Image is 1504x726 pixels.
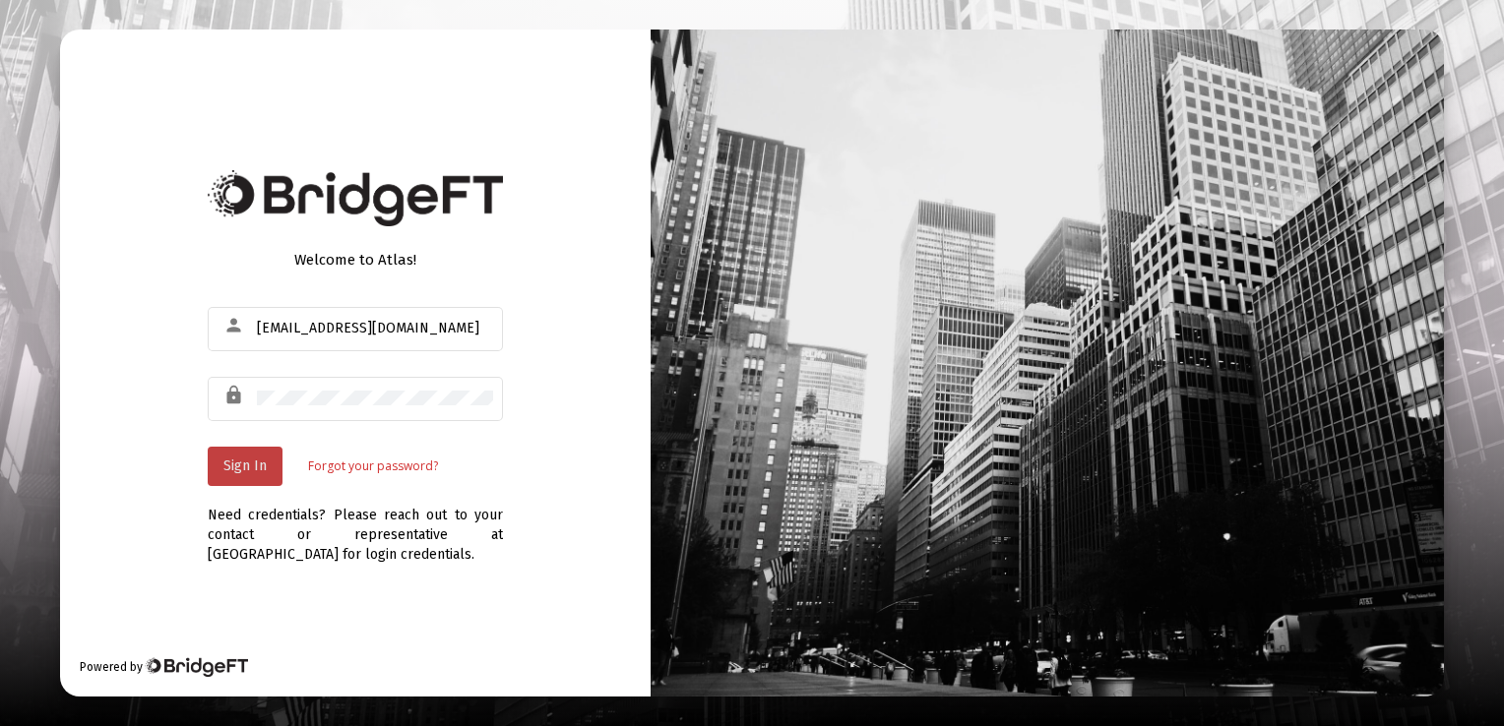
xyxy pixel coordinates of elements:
[145,657,248,677] img: Bridge Financial Technology Logo
[80,657,248,677] div: Powered by
[208,486,503,565] div: Need credentials? Please reach out to your contact or representative at [GEOGRAPHIC_DATA] for log...
[208,250,503,270] div: Welcome to Atlas!
[257,321,493,336] input: Email or Username
[308,456,438,476] a: Forgot your password?
[208,447,282,486] button: Sign In
[223,384,247,407] mat-icon: lock
[223,314,247,337] mat-icon: person
[223,457,267,474] span: Sign In
[208,170,503,226] img: Bridge Financial Technology Logo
